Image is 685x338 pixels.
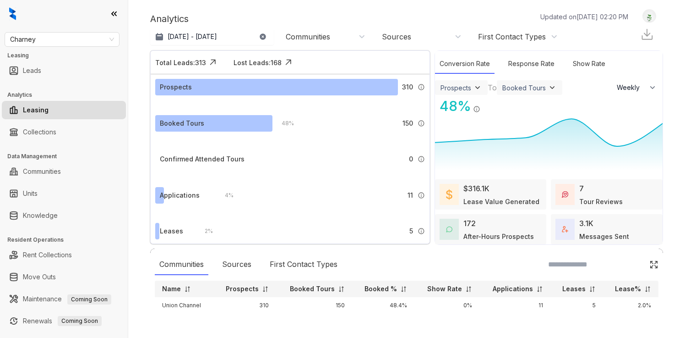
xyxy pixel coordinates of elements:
[2,268,126,286] li: Move Outs
[206,55,220,69] img: Click Icon
[160,82,192,92] div: Prospects
[488,82,497,93] div: To
[23,312,102,330] a: RenewalsComing Soon
[2,312,126,330] li: Renewals
[9,7,16,20] img: logo
[155,297,213,314] td: Union Channel
[562,191,568,198] img: TourReviews
[23,268,56,286] a: Move Outs
[409,226,413,236] span: 5
[540,12,628,22] p: Updated on [DATE] 02:20 PM
[7,152,128,161] h3: Data Management
[2,162,126,181] li: Communities
[536,286,543,293] img: sorting
[446,189,452,200] img: LeaseValue
[7,236,128,244] h3: Resident Operations
[217,254,256,275] div: Sources
[502,84,546,92] div: Booked Tours
[579,183,584,194] div: 7
[579,232,629,241] div: Messages Sent
[649,260,658,269] img: Click Icon
[435,54,495,74] div: Conversion Rate
[440,84,471,92] div: Prospects
[23,206,58,225] a: Knowledge
[216,190,234,200] div: 4 %
[493,284,533,294] p: Applications
[640,28,654,41] img: Download
[463,232,534,241] div: After-Hours Prospects
[23,184,38,203] a: Units
[7,51,128,60] h3: Leasing
[465,286,472,293] img: sorting
[67,294,111,305] span: Coming Soon
[589,286,596,293] img: sorting
[155,58,206,67] div: Total Leads: 313
[276,297,352,314] td: 150
[414,297,479,314] td: 0%
[408,190,413,200] span: 11
[611,79,663,96] button: Weekly
[2,123,126,141] li: Collections
[196,226,213,236] div: 2 %
[418,227,425,235] img: Info
[2,206,126,225] li: Knowledge
[160,190,200,200] div: Applications
[643,11,656,21] img: UserAvatar
[463,197,539,206] div: Lease Value Generated
[418,83,425,91] img: Info
[226,284,259,294] p: Prospects
[603,297,658,314] td: 2.0%
[162,284,181,294] p: Name
[418,192,425,199] img: Info
[435,96,471,116] div: 48 %
[23,162,61,181] a: Communities
[473,83,482,92] img: ViewFilterArrow
[352,297,414,314] td: 48.4%
[418,120,425,127] img: Info
[7,91,128,99] h3: Analytics
[418,155,425,163] img: Info
[402,118,413,128] span: 150
[504,54,559,74] div: Response Rate
[550,297,603,314] td: 5
[479,297,550,314] td: 11
[23,246,72,264] a: Rent Collections
[473,105,480,113] img: Info
[155,254,208,275] div: Communities
[150,28,274,45] button: [DATE] - [DATE]
[184,286,191,293] img: sorting
[338,286,345,293] img: sorting
[548,83,557,92] img: ViewFilterArrow
[58,316,102,326] span: Coming Soon
[160,226,183,236] div: Leases
[2,246,126,264] li: Rent Collections
[382,32,411,42] div: Sources
[480,97,494,111] img: Click Icon
[2,184,126,203] li: Units
[427,284,462,294] p: Show Rate
[617,83,645,92] span: Weekly
[409,154,413,164] span: 0
[23,101,49,119] a: Leasing
[282,55,295,69] img: Click Icon
[213,297,277,314] td: 310
[562,284,586,294] p: Leases
[2,101,126,119] li: Leasing
[23,123,56,141] a: Collections
[630,260,638,268] img: SearchIcon
[234,58,282,67] div: Lost Leads: 168
[160,118,204,128] div: Booked Tours
[463,218,476,229] div: 172
[402,82,413,92] span: 310
[262,286,269,293] img: sorting
[168,32,217,41] p: [DATE] - [DATE]
[478,32,546,42] div: First Contact Types
[160,154,245,164] div: Confirmed Attended Tours
[286,32,330,42] div: Communities
[568,54,610,74] div: Show Rate
[2,290,126,308] li: Maintenance
[615,284,641,294] p: Lease%
[23,61,41,80] a: Leads
[265,254,342,275] div: First Contact Types
[10,33,114,46] span: Charney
